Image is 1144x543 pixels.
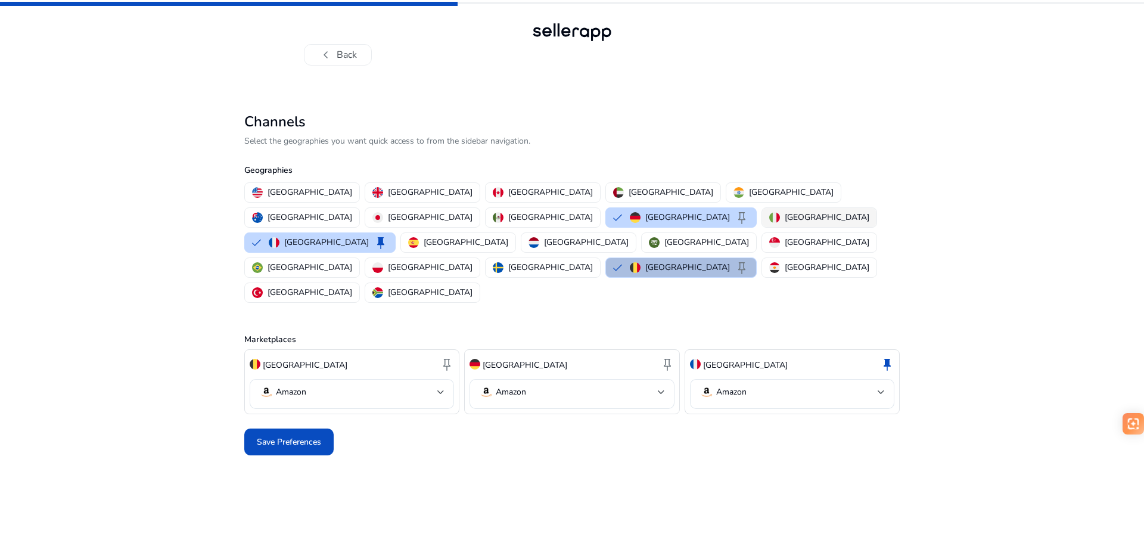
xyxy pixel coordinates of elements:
span: keep [374,235,388,250]
p: [GEOGRAPHIC_DATA] [388,211,472,224]
button: chevron_leftBack [304,44,372,66]
span: keep [880,357,894,371]
img: in.svg [733,187,744,198]
img: de.svg [630,212,641,223]
img: sa.svg [649,237,660,248]
p: [GEOGRAPHIC_DATA] [629,186,713,198]
span: keep [735,210,749,225]
p: [GEOGRAPHIC_DATA] [284,236,369,249]
p: [GEOGRAPHIC_DATA] [664,236,749,249]
img: sg.svg [769,237,780,248]
img: ae.svg [613,187,624,198]
p: [GEOGRAPHIC_DATA] [483,359,567,371]
img: fr.svg [269,237,279,248]
p: [GEOGRAPHIC_DATA] [268,286,352,299]
p: [GEOGRAPHIC_DATA] [268,261,352,274]
p: Geographies [244,164,900,176]
img: it.svg [769,212,780,223]
p: [GEOGRAPHIC_DATA] [388,261,472,274]
img: nl.svg [529,237,539,248]
img: au.svg [252,212,263,223]
img: ca.svg [493,187,503,198]
img: br.svg [252,262,263,273]
img: za.svg [372,287,383,298]
img: amazon.svg [700,385,714,399]
p: [GEOGRAPHIC_DATA] [508,261,593,274]
p: [GEOGRAPHIC_DATA] [424,236,508,249]
img: be.svg [250,359,260,370]
p: [GEOGRAPHIC_DATA] [544,236,629,249]
p: [GEOGRAPHIC_DATA] [268,211,352,224]
img: us.svg [252,187,263,198]
p: Select the geographies you want quick access to from the sidebar navigation. [244,135,900,147]
h2: Channels [244,113,900,131]
img: mx.svg [493,212,503,223]
img: se.svg [493,262,503,273]
p: [GEOGRAPHIC_DATA] [508,186,593,198]
p: Amazon [716,387,747,398]
p: [GEOGRAPHIC_DATA] [268,186,352,198]
img: jp.svg [372,212,383,223]
p: [GEOGRAPHIC_DATA] [703,359,788,371]
p: [GEOGRAPHIC_DATA] [263,359,347,371]
img: de.svg [470,359,480,370]
p: Amazon [496,387,526,398]
img: pl.svg [372,262,383,273]
img: eg.svg [769,262,780,273]
p: [GEOGRAPHIC_DATA] [645,261,730,274]
img: fr.svg [690,359,701,370]
button: Save Preferences [244,429,334,455]
span: keep [735,260,749,275]
span: keep [660,357,674,371]
p: Marketplaces [244,333,900,346]
p: [GEOGRAPHIC_DATA] [749,186,834,198]
p: [GEOGRAPHIC_DATA] [388,286,472,299]
p: [GEOGRAPHIC_DATA] [785,211,869,224]
img: amazon.svg [479,385,493,399]
p: [GEOGRAPHIC_DATA] [785,236,869,249]
span: chevron_left [319,48,333,62]
p: [GEOGRAPHIC_DATA] [645,211,730,224]
p: Amazon [276,387,306,398]
p: [GEOGRAPHIC_DATA] [388,186,472,198]
img: amazon.svg [259,385,273,399]
p: [GEOGRAPHIC_DATA] [785,261,869,274]
img: be.svg [630,262,641,273]
span: Save Preferences [257,436,321,448]
img: tr.svg [252,287,263,298]
span: keep [440,357,454,371]
p: [GEOGRAPHIC_DATA] [508,211,593,224]
img: es.svg [408,237,419,248]
img: uk.svg [372,187,383,198]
